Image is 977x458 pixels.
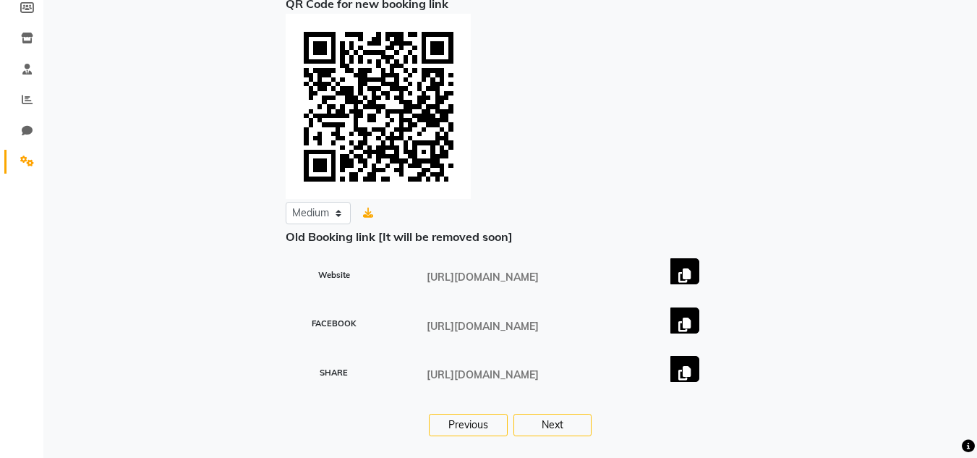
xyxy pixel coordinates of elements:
small: FACEBOOK [306,313,362,334]
small: SHARE [314,362,354,383]
img: X6nP1AAAABklEQVQDAGRFyHgpiuBZAAAAAElFTkSuQmCC [286,14,471,199]
input: URL [423,265,670,290]
button: Next [513,414,592,436]
button: Previous [429,414,507,436]
input: URL [423,313,670,339]
input: URL [423,362,670,388]
h6: Old Booking link [It will be removed soon] [286,230,735,244]
small: Website [312,264,356,286]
